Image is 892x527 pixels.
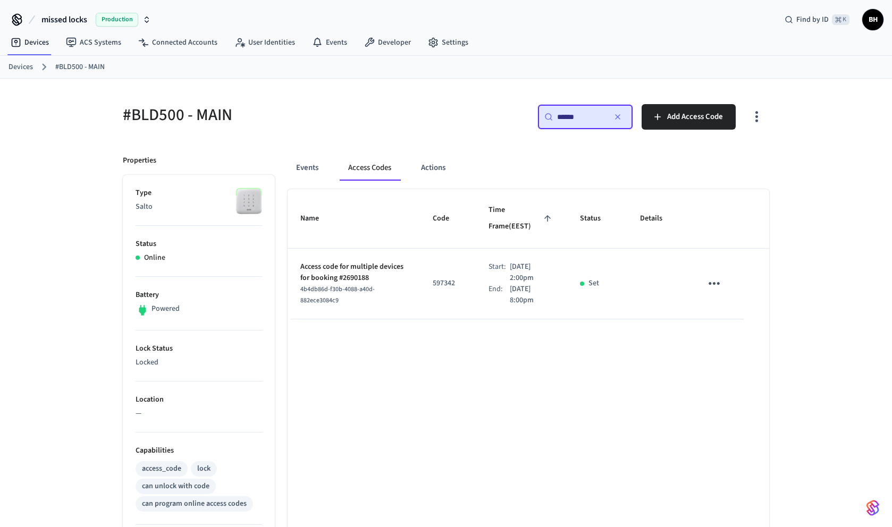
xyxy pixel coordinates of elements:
p: Capabilities [136,445,262,456]
p: Set [588,278,599,289]
div: Find by ID⌘ K [776,10,858,29]
p: Powered [152,303,180,314]
span: Details [640,210,676,227]
span: BH [863,10,882,29]
p: — [136,408,262,419]
h5: #BLD500 - MAIN [123,104,440,126]
p: 597342 [433,278,463,289]
span: Time Frame(EEST) [489,202,554,235]
a: Developer [356,33,419,52]
p: Locked [136,357,262,368]
button: Access Codes [340,155,400,181]
p: [DATE] 8:00pm [510,284,554,306]
div: access_code [142,463,181,474]
p: Battery [136,290,262,301]
div: can unlock with code [142,481,209,492]
a: Settings [419,33,477,52]
button: Events [288,155,327,181]
a: ACS Systems [57,33,130,52]
div: ant example [288,155,769,181]
button: BH [862,9,883,30]
a: Events [304,33,356,52]
p: Location [136,394,262,405]
a: Devices [9,62,33,73]
span: Name [300,210,333,227]
img: SeamLogoGradient.69752ec5.svg [866,499,879,516]
p: Online [144,252,165,263]
p: Lock Status [136,343,262,354]
a: User Identities [226,33,304,52]
span: Add Access Code [667,110,723,124]
p: Access code for multiple devices for booking #2690188 [300,261,407,284]
button: Actions [413,155,454,181]
span: Status [580,210,615,227]
p: Salto [136,201,262,212]
table: sticky table [288,189,769,319]
div: End: [489,284,510,306]
span: Find by ID [796,14,829,25]
p: Type [136,188,262,199]
div: can program online access codes [142,498,247,509]
a: Devices [2,33,57,52]
div: lock [197,463,211,474]
span: Code [433,210,463,227]
p: Status [136,239,262,250]
span: ⌘ K [832,14,849,25]
button: Add Access Code [642,104,736,130]
span: 4b4db86d-f30b-4088-a40d-882ece3084c9 [300,285,375,305]
p: [DATE] 2:00pm [510,261,554,284]
p: Properties [123,155,156,166]
span: missed locks [41,13,87,26]
img: salto_wallreader_pin [235,188,262,214]
div: Start: [489,261,510,284]
span: Production [96,13,138,27]
a: #BLD500 - MAIN [55,62,105,73]
a: Connected Accounts [130,33,226,52]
